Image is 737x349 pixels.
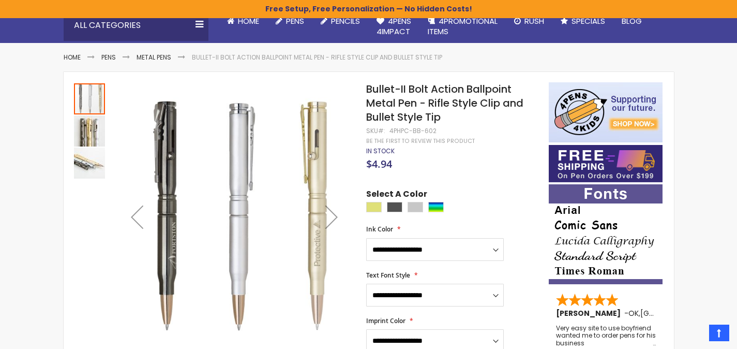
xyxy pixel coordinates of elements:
span: Specials [571,16,605,26]
span: Pencils [331,16,360,26]
span: Select A Color [366,188,427,202]
span: Blog [622,16,642,26]
span: Bullet-II Bolt Action Ballpoint Metal Pen - Rifle Style Clip and Bullet Style Tip [366,82,523,124]
a: Home [64,53,81,62]
a: Be the first to review this product [366,137,475,145]
a: 4PROMOTIONALITEMS [419,10,506,43]
div: Availability [366,147,395,155]
span: Pens [286,16,304,26]
div: Very easy site to use boyfriend wanted me to order pens for his business [556,325,656,347]
img: font-personalization-examples [549,184,663,284]
span: Rush [524,16,544,26]
span: [GEOGRAPHIC_DATA] [640,308,716,318]
a: Pens [267,10,312,33]
div: Gunmetal [387,202,402,212]
a: Rush [506,10,552,33]
span: Imprint Color [366,316,405,325]
a: Pens [101,53,116,62]
a: Specials [552,10,613,33]
span: OK [628,308,639,318]
div: Bullet-II Bolt Action Ballpoint Metal Pen - Rifle Style Clip and Bullet Style Tip [74,114,106,147]
span: [PERSON_NAME] [556,308,624,318]
img: Bullet-II Bolt Action Ballpoint Metal Pen - Rifle Style Clip and Bullet Style Tip [116,97,352,334]
a: 4Pens4impact [368,10,419,43]
span: - , [624,308,716,318]
a: Home [219,10,267,33]
strong: SKU [366,126,385,135]
img: Bullet-II Bolt Action Ballpoint Metal Pen - Rifle Style Clip and Bullet Style Tip [74,115,105,147]
li: Bullet-II Bolt Action Ballpoint Metal Pen - Rifle Style Clip and Bullet Style Tip [192,53,442,62]
span: In stock [366,147,395,155]
div: Gold [366,202,382,212]
div: Bullet-II Bolt Action Ballpoint Metal Pen - Rifle Style Clip and Bullet Style Tip [74,147,105,179]
a: Blog [613,10,650,33]
span: Ink Color [366,225,393,234]
a: Top [709,325,729,341]
img: Bullet-II Bolt Action Ballpoint Metal Pen - Rifle Style Clip and Bullet Style Tip [74,148,105,179]
div: Silver [408,202,423,212]
span: Home [238,16,259,26]
span: Text Font Style [366,271,410,280]
a: Metal Pens [137,53,171,62]
img: Free shipping on orders over $199 [549,145,663,182]
div: 4PHPC-BB-602 [389,127,437,135]
div: Bullet-II Bolt Action Ballpoint Metal Pen - Rifle Style Clip and Bullet Style Tip [74,82,106,114]
div: All Categories [64,10,208,41]
span: $4.94 [366,157,392,171]
div: Assorted [428,202,444,212]
span: 4PROMOTIONAL ITEMS [428,16,498,37]
a: Pencils [312,10,368,33]
img: 4pens 4 kids [549,82,663,142]
span: 4Pens 4impact [377,16,411,37]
